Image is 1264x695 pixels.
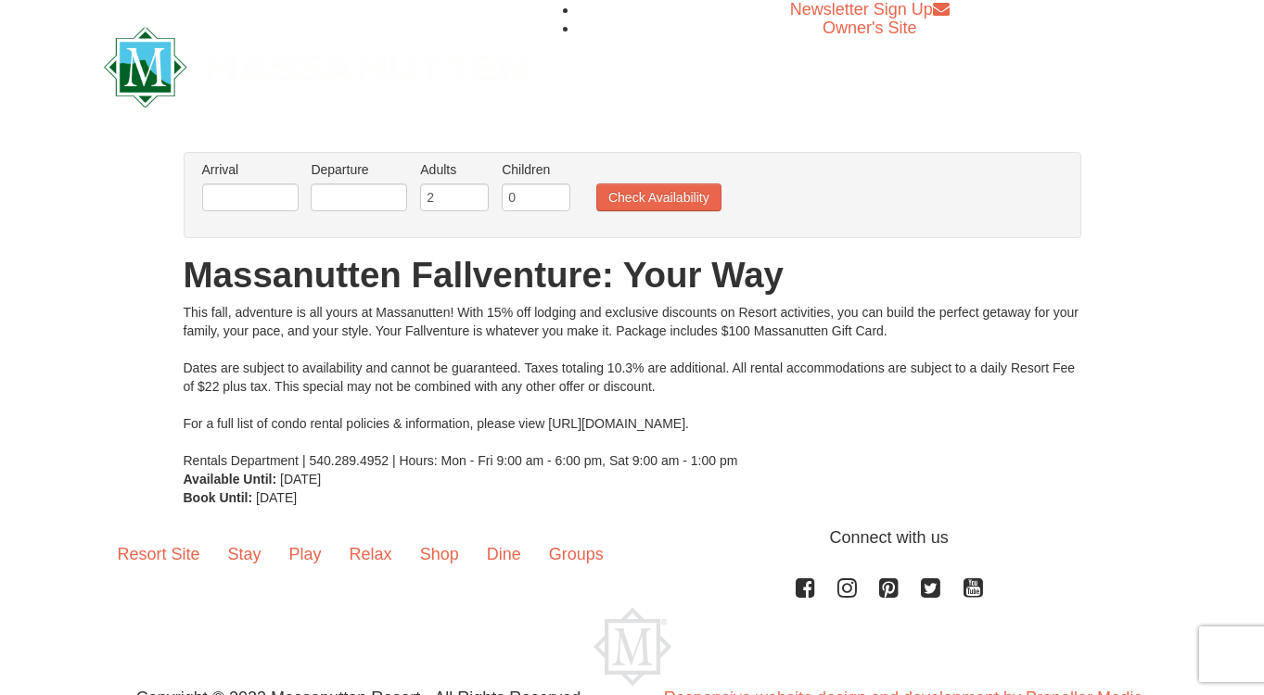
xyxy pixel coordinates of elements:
[104,525,1161,550] p: Connect with us
[823,19,916,37] a: Owner's Site
[406,525,473,583] a: Shop
[473,525,535,583] a: Dine
[311,160,407,179] label: Departure
[104,27,529,107] img: Massanutten Resort Logo
[256,490,297,505] span: [DATE]
[202,160,299,179] label: Arrival
[535,525,618,583] a: Groups
[594,608,671,686] img: Massanutten Resort Logo
[104,43,529,86] a: Massanutten Resort
[336,525,406,583] a: Relax
[420,160,489,179] label: Adults
[596,183,721,211] button: Check Availability
[502,160,570,179] label: Children
[184,303,1081,470] div: This fall, adventure is all yours at Massanutten! With 15% off lodging and exclusive discounts on...
[184,490,253,505] strong: Book Until:
[184,257,1081,294] h1: Massanutten Fallventure: Your Way
[280,472,321,486] span: [DATE]
[214,525,275,583] a: Stay
[104,525,214,583] a: Resort Site
[184,472,277,486] strong: Available Until:
[275,525,336,583] a: Play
